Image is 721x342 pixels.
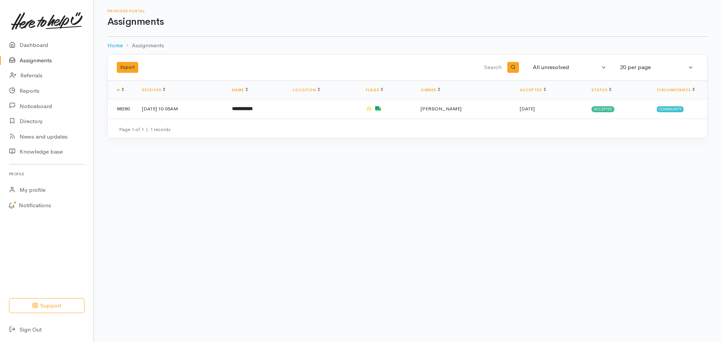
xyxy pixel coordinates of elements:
a: Location [293,87,320,92]
h6: Provider Portal [107,9,707,13]
button: Support [9,298,84,313]
nav: breadcrumb [107,37,707,54]
span: Community [657,106,683,112]
button: 20 per page [615,60,698,75]
div: 20 per page [620,63,687,72]
small: Page 1 of 1 1 records [119,126,170,133]
button: All unresolved [528,60,611,75]
a: Flags [366,87,383,92]
span: Accepted [591,106,614,112]
li: Assignments [123,41,164,50]
span: [PERSON_NAME] [421,105,462,112]
input: Search [323,59,503,77]
h6: Profile [9,169,84,179]
time: [DATE] [520,105,535,112]
a: Circumstance [657,87,695,92]
a: Received [142,87,165,92]
a: Accepted [520,87,546,92]
button: Export [117,62,138,73]
div: All unresolved [533,63,600,72]
td: 88280 [108,99,136,119]
a: Status [591,87,611,92]
span: | [146,126,148,133]
a: Home [107,41,123,50]
a: Owner [421,87,440,92]
a: # [117,87,124,92]
td: [DATE] 10:05AM [136,99,226,119]
a: Name [232,87,248,92]
h1: Assignments [107,17,707,27]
